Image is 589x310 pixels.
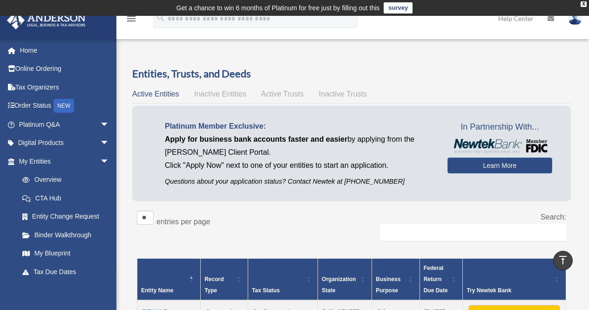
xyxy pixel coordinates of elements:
div: NEW [54,99,74,113]
label: entries per page [156,218,210,226]
th: Organization State: Activate to sort [318,258,372,300]
a: Overview [13,171,114,189]
p: Questions about your application status? Contact Newtek at [PHONE_NUMBER] [165,176,433,187]
a: Home [7,41,123,60]
th: Business Purpose: Activate to sort [372,258,420,300]
span: arrow_drop_down [100,134,119,153]
a: Entity Change Request [13,207,119,226]
th: Try Newtek Bank : Activate to sort [463,258,566,300]
a: My Entitiesarrow_drop_down [7,152,119,171]
span: arrow_drop_down [100,115,119,134]
a: Online Ordering [7,60,123,78]
span: Organization State [322,276,356,294]
img: Anderson Advisors Platinum Portal [4,11,88,29]
label: Search: [541,213,566,221]
span: In Partnership With... [447,120,552,135]
img: NewtekBankLogoSM.png [452,139,548,153]
a: CTA Hub [13,189,119,207]
div: Try Newtek Bank [467,285,552,296]
span: Record Type [204,276,223,294]
span: arrow_drop_down [100,152,119,171]
span: Active Entities [132,90,179,98]
a: Learn More [447,158,552,173]
div: close [581,1,587,7]
span: Business Purpose [376,276,400,294]
a: survey [384,2,413,14]
a: Digital Productsarrow_drop_down [7,134,123,152]
i: vertical_align_top [557,255,569,266]
a: Order StatusNEW [7,96,123,116]
span: Entity Name [141,287,173,294]
th: Federal Return Due Date: Activate to sort [420,258,463,300]
span: Active Trusts [261,90,304,98]
p: by applying from the [PERSON_NAME] Client Portal. [165,133,433,159]
a: vertical_align_top [553,251,573,270]
th: Record Type: Activate to sort [201,258,248,300]
div: Get a chance to win 6 months of Platinum for free just by filling out this [176,2,380,14]
span: Apply for business bank accounts faster and easier [165,135,347,143]
a: Binder Walkthrough [13,226,119,244]
span: Tax Status [252,287,280,294]
span: Inactive Trusts [319,90,367,98]
a: Tax Organizers [7,78,123,96]
span: Inactive Entities [194,90,246,98]
th: Entity Name: Activate to invert sorting [137,258,201,300]
a: Tax Due Dates [13,262,119,281]
h3: Entities, Trusts, and Deeds [132,67,571,81]
img: User Pic [568,12,582,25]
span: Federal Return Due Date [424,265,448,294]
i: menu [126,13,137,24]
p: Click "Apply Now" next to one of your entities to start an application. [165,159,433,172]
a: menu [126,16,137,24]
a: My Blueprint [13,244,119,263]
i: search [156,13,166,23]
th: Tax Status: Activate to sort [248,258,318,300]
a: Platinum Q&Aarrow_drop_down [7,115,123,134]
p: Platinum Member Exclusive: [165,120,433,133]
